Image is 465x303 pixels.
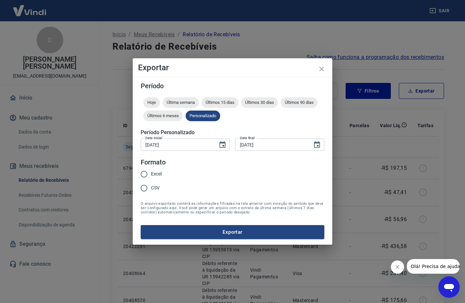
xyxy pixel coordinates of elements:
div: Últimos 6 meses [143,111,183,121]
button: Choose date, selected date is 11 de ago de 2025 [216,138,229,151]
span: Última semana [163,100,199,105]
div: Últimos 30 dias [241,97,278,108]
span: CSV [151,184,160,191]
button: close [314,61,330,77]
div: Personalizado [186,111,220,121]
button: Exportar [141,225,324,239]
h5: Período [141,83,324,89]
div: Últimos 15 dias [202,97,238,108]
h5: Período Personalizado [141,129,324,136]
legend: Formato [141,157,166,167]
iframe: Mensagem da empresa [407,259,460,274]
button: Choose date, selected date is 25 de ago de 2025 [310,138,324,151]
div: Hoje [143,97,160,108]
span: O arquivo exportado conterá as informações filtradas na tela anterior com exceção do período que ... [141,201,324,214]
span: Últimos 6 meses [143,113,183,118]
h4: Exportar [138,64,327,72]
span: Olá! Precisa de ajuda? [4,5,56,10]
div: Últimos 90 dias [281,97,318,108]
iframe: Botão para abrir a janela de mensagens [438,276,460,298]
label: Data final [240,136,255,141]
span: Últimos 30 dias [241,100,278,105]
input: DD/MM/YYYY [141,139,213,151]
div: Última semana [163,97,199,108]
span: Hoje [143,100,160,105]
iframe: Fechar mensagem [391,260,404,274]
span: Personalizado [186,113,220,118]
span: Excel [151,170,162,177]
span: Últimos 90 dias [281,100,318,105]
input: DD/MM/YYYY [235,139,308,151]
span: Últimos 15 dias [202,100,238,105]
label: Data inicial [145,136,162,141]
